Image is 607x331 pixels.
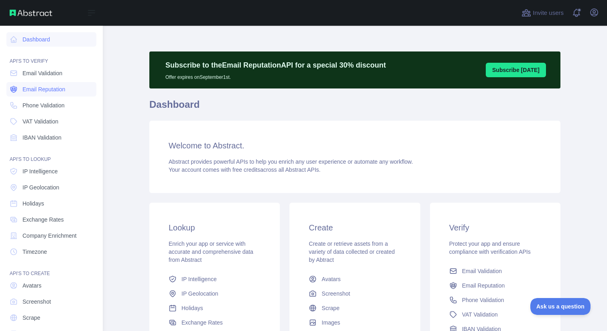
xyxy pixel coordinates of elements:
span: Protect your app and ensure compliance with verification APIs [449,241,531,255]
span: Screenshot [22,298,51,306]
a: Exchange Rates [6,212,96,227]
span: Company Enrichment [22,232,77,240]
span: Exchange Rates [22,216,64,224]
a: IP Geolocation [6,180,96,195]
div: API'S TO CREATE [6,261,96,277]
a: Phone Validation [446,293,544,307]
img: Abstract API [10,10,52,16]
span: Timezone [22,248,47,256]
span: VAT Validation [462,310,498,319]
span: VAT Validation [22,117,58,125]
a: IP Intelligence [165,272,264,286]
span: Screenshot [322,290,350,298]
a: Exchange Rates [165,315,264,330]
span: free credits [232,167,260,173]
a: Scrape [6,310,96,325]
h3: Lookup [169,222,261,233]
a: IBAN Validation [6,130,96,145]
span: Email Reputation [462,282,505,290]
span: Email Validation [22,69,62,77]
a: Avatars [6,278,96,293]
a: Timezone [6,245,96,259]
a: VAT Validation [446,307,544,322]
a: Email Validation [446,264,544,278]
a: IP Geolocation [165,286,264,301]
p: Offer expires on September 1st. [165,71,386,80]
button: Invite users [520,6,565,19]
span: IP Intelligence [181,275,217,283]
a: Scrape [306,301,404,315]
h3: Welcome to Abstract. [169,140,541,151]
span: Your account comes with across all Abstract APIs. [169,167,320,173]
span: Phone Validation [462,296,504,304]
span: Invite users [533,8,564,18]
a: Company Enrichment [6,228,96,243]
a: Email Reputation [446,278,544,293]
span: Exchange Rates [181,319,223,327]
h1: Dashboard [149,98,560,117]
iframe: Toggle Customer Support [530,298,591,315]
a: VAT Validation [6,114,96,129]
span: Create or retrieve assets from a variety of data collected or created by Abtract [309,241,395,263]
span: Abstract provides powerful APIs to help you enrich any user experience or automate any workflow. [169,158,413,165]
button: Subscribe [DATE] [486,63,546,77]
span: Avatars [22,282,41,290]
p: Subscribe to the Email Reputation API for a special 30 % discount [165,60,386,71]
span: Enrich your app or service with accurate and comprehensive data from Abstract [169,241,253,263]
a: IP Intelligence [6,164,96,179]
span: Scrape [322,304,339,312]
span: IP Geolocation [181,290,218,298]
span: Holidays [22,199,44,208]
h3: Verify [449,222,541,233]
div: API'S TO LOOKUP [6,146,96,162]
a: Images [306,315,404,330]
div: API'S TO VERIFY [6,48,96,64]
a: Email Reputation [6,82,96,97]
span: IP Intelligence [22,167,58,175]
a: Holidays [6,196,96,211]
a: Screenshot [6,294,96,309]
span: Holidays [181,304,203,312]
a: Avatars [306,272,404,286]
span: IP Geolocation [22,183,59,191]
a: Dashboard [6,32,96,47]
a: Screenshot [306,286,404,301]
a: Holidays [165,301,264,315]
span: Scrape [22,314,40,322]
h3: Create [309,222,401,233]
a: Phone Validation [6,98,96,113]
span: Avatars [322,275,340,283]
span: Images [322,319,340,327]
a: Email Validation [6,66,96,80]
span: Phone Validation [22,101,65,109]
span: Email Reputation [22,85,65,93]
span: Email Validation [462,267,502,275]
span: IBAN Validation [22,134,61,142]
